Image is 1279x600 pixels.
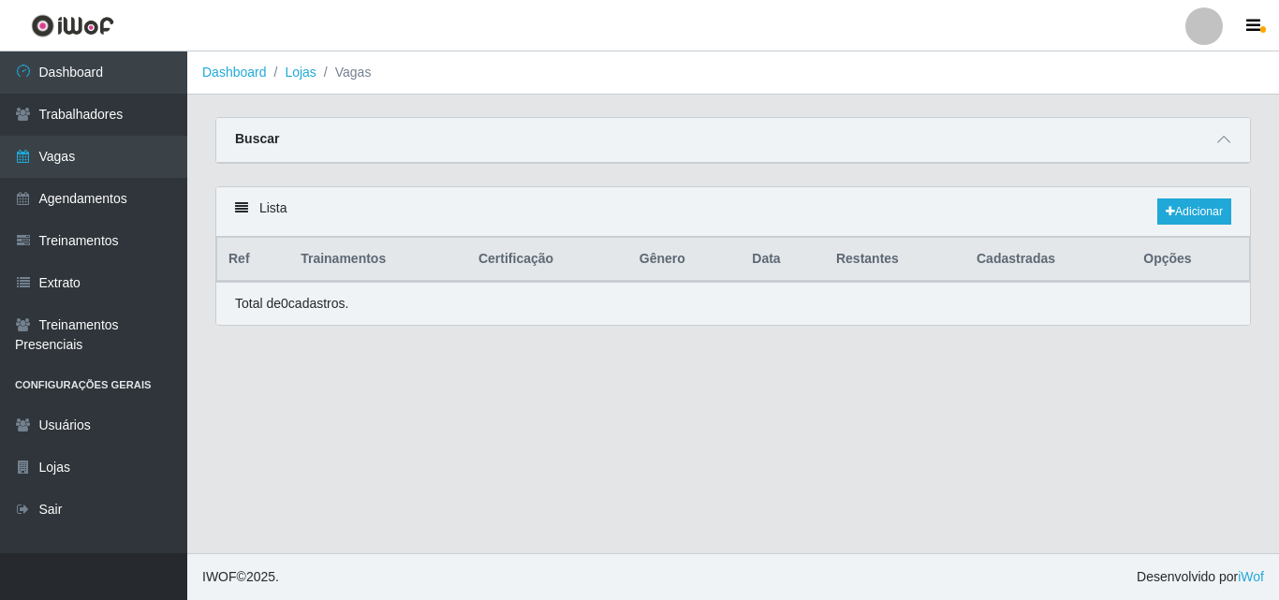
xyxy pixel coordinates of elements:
p: Total de 0 cadastros. [235,294,348,314]
strong: Buscar [235,131,279,146]
nav: breadcrumb [187,51,1279,95]
th: Restantes [825,238,965,282]
a: iWof [1238,569,1264,584]
span: IWOF [202,569,237,584]
a: Adicionar [1157,198,1231,225]
span: Desenvolvido por [1137,567,1264,587]
th: Ref [217,238,290,282]
th: Data [741,238,825,282]
th: Cadastradas [965,238,1132,282]
th: Certificação [467,238,628,282]
th: Trainamentos [289,238,467,282]
span: © 2025 . [202,567,279,587]
th: Gênero [628,238,741,282]
a: Lojas [285,65,316,80]
div: Lista [216,187,1250,237]
li: Vagas [316,63,372,82]
img: CoreUI Logo [31,14,114,37]
th: Opções [1132,238,1249,282]
a: Dashboard [202,65,267,80]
